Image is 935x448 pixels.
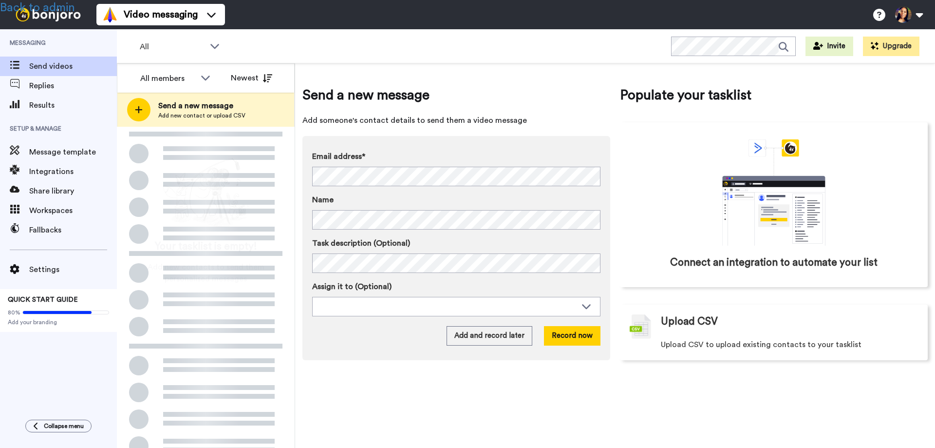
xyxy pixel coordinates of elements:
[312,194,334,206] span: Name
[544,326,600,346] button: Record now
[805,37,853,56] button: Invite
[29,146,117,158] span: Message template
[29,80,117,92] span: Replies
[29,205,117,216] span: Workspaces
[312,237,600,249] label: Task description (Optional)
[630,314,651,339] img: csv-grey.png
[25,420,92,432] button: Collapse menu
[29,224,117,236] span: Fallbacks
[155,239,257,254] span: Your tasklist is empty!
[140,73,196,84] div: All members
[29,264,117,275] span: Settings
[661,339,861,351] span: Upload CSV to upload existing contacts to your tasklist
[8,296,78,303] span: QUICK START GUIDE
[29,60,117,72] span: Send videos
[620,85,928,105] span: Populate your tasklist
[670,255,878,270] span: Connect an integration to automate your list
[131,261,280,285] span: Add new contacts to send them personalised messages
[224,68,280,88] button: Newest
[29,185,117,197] span: Share library
[157,154,255,232] img: ready-set-action.png
[8,318,109,326] span: Add your branding
[701,139,847,246] div: animation
[140,41,205,53] span: All
[312,281,600,292] label: Assign it to (Optional)
[312,151,600,162] label: Email address*
[29,166,117,177] span: Integrations
[863,37,919,56] button: Upgrade
[302,85,610,105] span: Send a new message
[8,309,20,316] span: 80%
[44,422,84,430] span: Collapse menu
[661,314,718,329] span: Upload CSV
[124,8,198,21] span: Video messaging
[29,99,117,111] span: Results
[102,7,118,22] img: vm-color.svg
[158,112,245,119] span: Add new contact or upload CSV
[447,326,532,346] button: Add and record later
[158,100,245,112] span: Send a new message
[302,115,610,126] span: Add someone's contact details to send them a video message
